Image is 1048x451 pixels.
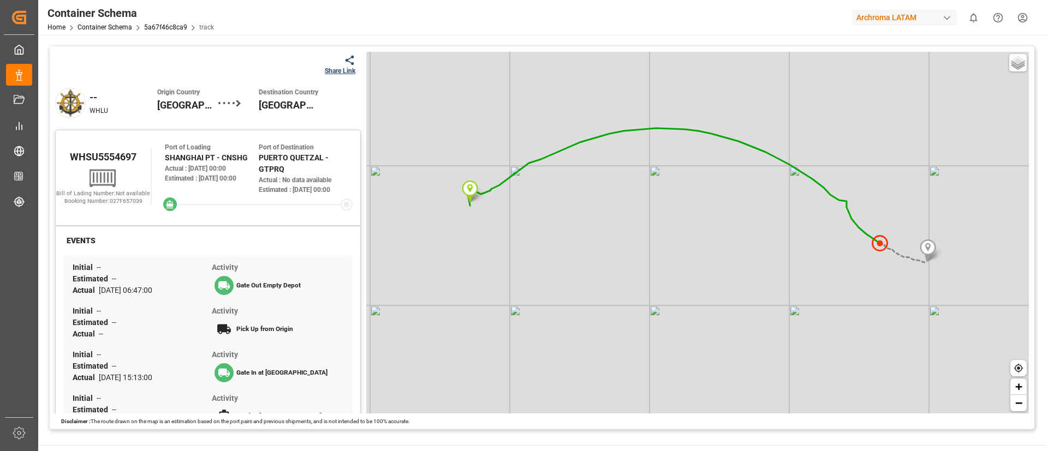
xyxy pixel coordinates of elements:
[99,329,103,338] span: --
[73,405,112,414] span: Estimated
[112,274,116,283] span: --
[165,173,259,183] div: Estimated : [DATE] 00:00
[1015,396,1022,410] span: −
[97,306,101,315] span: --
[236,412,321,420] span: Load at [GEOGRAPHIC_DATA]
[961,5,986,30] button: show 0 new notifications
[212,350,238,359] span: Activity
[112,362,116,370] span: --
[259,142,353,152] div: Port of Destination
[73,274,112,283] span: Estimated
[852,10,957,26] div: Archroma LATAM
[920,239,936,262] img: Marker
[90,107,108,115] span: WHLU
[212,394,238,402] span: Activity
[91,418,410,424] span: The route drawn on the map is an estimation based on the port pairs and previous shipments, and i...
[852,7,961,28] button: Archroma LATAM
[47,5,214,21] div: Container Schema
[73,362,112,370] span: Estimated
[99,373,152,382] span: [DATE] 15:13:00
[165,152,259,164] div: SHANGHAI PT - CNSHG
[70,151,136,163] span: WHSU5554697
[259,88,320,98] span: Destination Country
[55,88,86,118] img: default.png
[165,142,259,152] div: Port of Loading
[97,263,101,272] span: --
[56,190,151,197] div: Bill of Lading Number: Not available
[462,181,478,203] img: Marker
[212,263,238,272] span: Activity
[165,164,259,173] div: Actual : [DATE] 00:00
[157,98,218,112] span: [GEOGRAPHIC_DATA]
[73,306,97,315] span: Initial
[1010,395,1027,411] a: Zoom out
[56,197,151,205] div: Booking Number: 027F657039
[259,88,320,118] div: Guatemala
[73,318,112,327] span: Estimated
[144,23,187,31] a: 5a67f46c8ca9
[157,88,218,118] div: China
[73,263,97,272] span: Initial
[986,5,1010,30] button: Help Center
[1015,380,1022,393] span: +
[112,318,116,327] span: --
[61,418,91,424] span: Disclaimer :
[63,234,99,248] div: EVENTS
[236,281,301,289] span: Gate Out Empty Depot
[236,325,293,333] span: Pick Up from Origin
[99,286,152,294] span: [DATE] 06:47:00
[73,394,97,402] span: Initial
[236,369,327,376] span: Gate In at [GEOGRAPHIC_DATA]
[325,66,355,76] div: Share Link
[1009,54,1027,71] a: Layers
[112,405,116,414] span: --
[78,23,132,31] a: Container Schema
[259,152,353,175] div: PUERTO QUETZAL - GTPRQ
[73,373,99,382] span: Actual
[1010,378,1027,395] a: Zoom in
[97,350,101,359] span: --
[90,90,157,105] div: --
[157,88,218,98] span: Origin Country
[97,394,101,402] span: --
[212,306,238,315] span: Activity
[259,185,353,195] div: Estimated : [DATE] 00:00
[73,350,97,359] span: Initial
[47,23,65,31] a: Home
[73,329,99,338] span: Actual
[259,175,353,185] div: Actual : No data available
[73,286,99,294] span: Actual
[259,98,320,112] span: [GEOGRAPHIC_DATA]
